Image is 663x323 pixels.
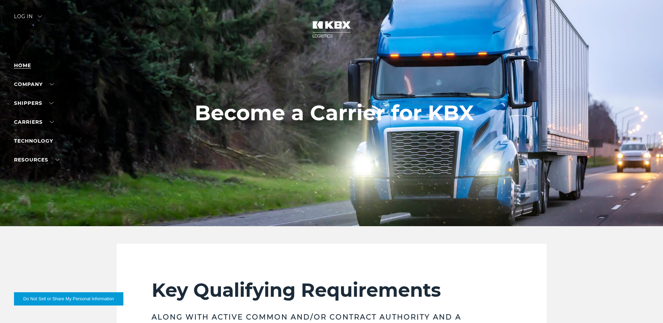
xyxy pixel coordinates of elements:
a: SHIPPERS [14,100,53,106]
h2: Key Qualifying Requirements [152,279,512,302]
a: Technology [14,138,53,144]
a: RESOURCES [14,157,59,163]
h1: Become a Carrier for KBX [195,101,474,125]
a: Home [14,62,31,69]
a: Company [14,81,54,87]
img: arrow [38,15,42,17]
div: Log in [14,14,42,24]
img: kbx logo [305,14,358,45]
button: Do Not Sell or Share My Personal Information [14,292,123,306]
a: Carriers [14,119,54,125]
